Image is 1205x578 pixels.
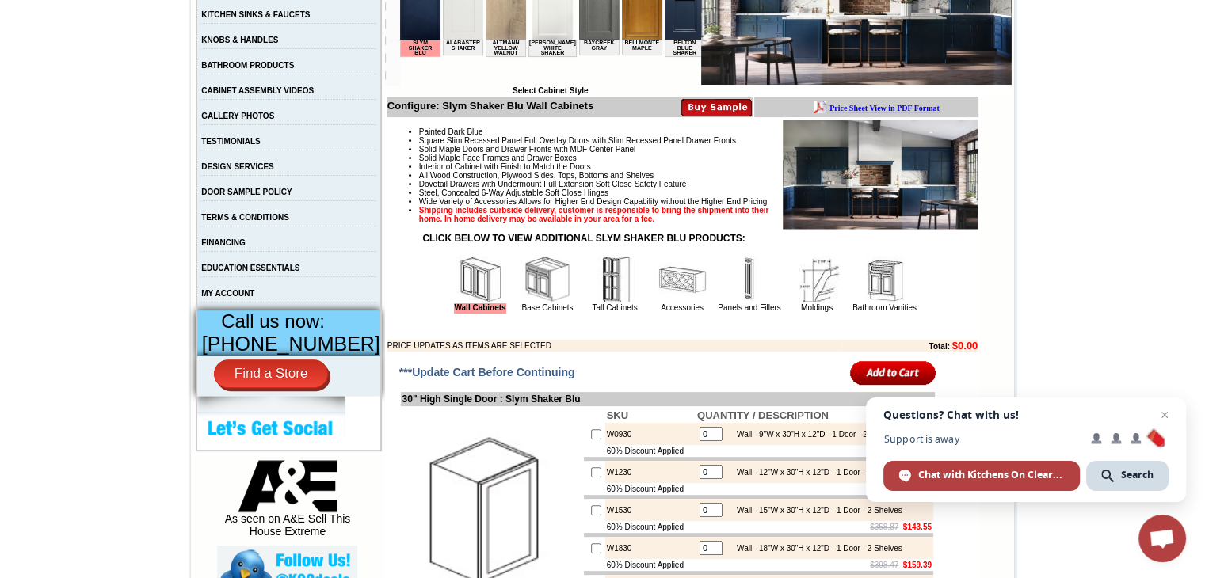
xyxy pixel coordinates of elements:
span: Solid Maple Doors and Drawer Fronts with MDF Center Panel [419,145,635,154]
a: Bathroom Vanities [852,303,917,312]
a: Find a Store [214,359,329,388]
img: pdf.png [2,4,15,17]
span: Dovetail Drawers with Undermount Full Extension Soft Close Safety Feature [419,180,686,188]
img: Accessories [658,256,706,303]
img: Wall Cabinets [456,256,504,303]
span: ***Update Cart Before Continuing [399,366,575,378]
td: 60% Discount Applied [605,483,696,495]
td: W0930 [605,423,696,445]
span: Painted Dark Blue [419,127,483,136]
s: $358.87 [870,523,898,531]
span: Wide Variety of Accessories Allows for Higher End Design Capability without the Higher End Pricing [419,197,767,206]
a: CABINET ASSEMBLY VIDEOS [201,86,314,95]
span: Steel, Concealed 6-Way Adjustable Soft Close Hinges [419,188,608,197]
span: Solid Maple Face Frames and Drawer Boxes [419,154,577,162]
a: KNOBS & HANDLES [201,36,278,44]
img: Moldings [793,256,841,303]
span: Square Slim Recessed Panel Full Overlay Doors with Slim Recessed Panel Drawer Fronts [419,136,736,145]
a: Panels and Fillers [718,303,780,312]
span: Search [1086,461,1169,491]
span: Search [1121,468,1154,482]
a: MY ACCOUNT [201,289,254,298]
span: Questions? Chat with us! [883,409,1169,421]
a: GALLERY PHOTOS [201,112,274,120]
a: KITCHEN SINKS & FAUCETS [201,10,310,19]
td: Belton Blue Shaker [265,72,305,89]
td: 60% Discount Applied [605,445,696,457]
img: Panels and Fillers [726,256,773,303]
b: Price Sheet View in PDF Format [18,6,128,15]
b: Select Cabinet Style [513,86,589,95]
span: All Wood Construction, Plywood Sides, Tops, Bottoms and Shelves [419,171,654,180]
a: TESTIMONIALS [201,137,260,146]
td: 60% Discount Applied [605,559,696,571]
strong: Shipping includes curbside delivery, customer is responsible to bring the shipment into their hom... [419,206,769,223]
span: [PHONE_NUMBER] [202,333,380,355]
td: W1230 [605,461,696,483]
div: Wall - 12"W x 30"H x 12"D - 1 Door - 2 Shelves [729,468,902,477]
span: Support is away [883,433,1080,445]
a: DESIGN SERVICES [201,162,274,171]
b: $159.39 [903,561,932,569]
a: FINANCING [201,238,246,247]
img: Tall Cabinets [591,256,639,303]
a: BATHROOM PRODUCTS [201,61,294,70]
span: Chat with Kitchens On Clearance [883,461,1080,491]
input: Add to Cart [850,359,936,386]
a: Price Sheet View in PDF Format [18,2,128,16]
img: Product Image [783,120,978,230]
b: $143.55 [903,523,932,531]
a: Tall Cabinets [592,303,637,312]
a: EDUCATION ESSENTIALS [201,264,299,272]
span: Interior of Cabinet with Finish to Match the Doors [419,162,591,171]
div: Wall - 15"W x 30"H x 12"D - 1 Door - 2 Shelves [729,506,902,515]
a: Moldings [801,303,833,312]
td: W1530 [605,499,696,521]
a: Open chat [1138,515,1186,562]
td: 30" High Single Door : Slym Shaker Blu [401,392,935,406]
span: Chat with Kitchens On Clearance [918,468,1065,482]
td: 60% Discount Applied [605,521,696,533]
div: As seen on A&E Sell This House Extreme [217,460,357,546]
div: Wall - 9"W x 30"H x 12"D - 1 Door - 2 Shelves [729,430,898,439]
a: Wall Cabinets [454,303,505,314]
div: Wall - 18"W x 30"H x 12"D - 1 Door - 2 Shelves [729,544,902,553]
s: $398.47 [870,561,898,569]
b: Configure: Slym Shaker Blu Wall Cabinets [387,100,593,112]
a: DOOR SAMPLE POLICY [201,188,292,196]
span: Call us now: [221,310,325,332]
strong: CLICK BELOW TO VIEW ADDITIONAL SLYM SHAKER BLU PRODUCTS: [422,233,745,244]
b: $0.00 [952,340,978,352]
a: TERMS & CONDITIONS [201,213,289,222]
a: Accessories [661,303,704,312]
b: QUANTITY / DESCRIPTION [697,409,829,421]
b: SKU [607,409,628,421]
td: PRICE UPDATES AS ITEMS ARE SELECTED [387,340,842,352]
img: Base Cabinets [524,256,571,303]
img: Bathroom Vanities [860,256,908,303]
b: Total: [929,342,949,351]
a: Base Cabinets [521,303,573,312]
td: W1830 [605,537,696,559]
